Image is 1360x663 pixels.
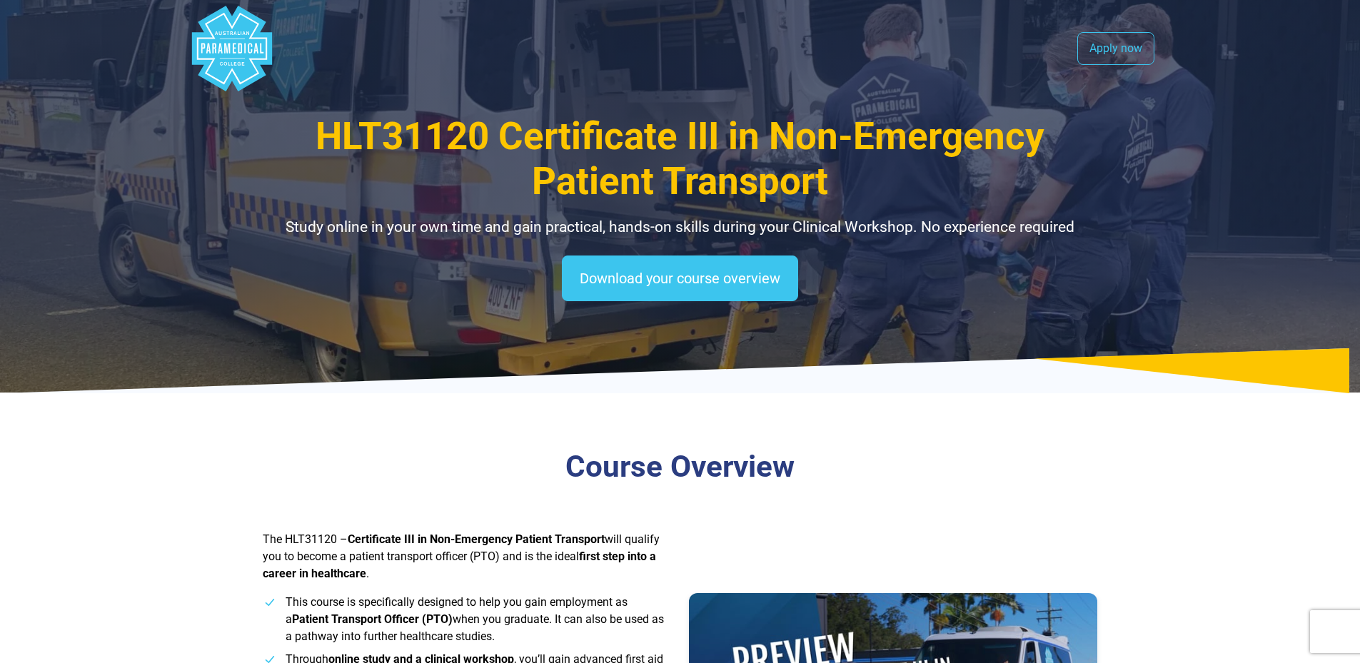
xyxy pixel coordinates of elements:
a: Apply now [1077,32,1154,65]
strong: Certificate III in Non-Emergency Patient Transport [348,532,605,546]
strong: first step into a career in healthcare [263,550,656,580]
h3: Course Overview [263,449,1098,485]
strong: Patient Transport Officer (PTO) [292,612,453,626]
p: Study online in your own time and gain practical, hands-on skills during your Clinical Workshop. ... [263,216,1098,239]
span: The HLT31120 – will qualify you to become a patient transport officer (PTO) and is the ideal . [263,532,660,580]
a: Download your course overview [562,255,798,301]
span: This course is specifically designed to help you gain employment as a when you graduate. It can a... [286,595,664,643]
div: Australian Paramedical College [189,6,275,91]
span: HLT31120 Certificate III in Non-Emergency Patient Transport [316,114,1044,203]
